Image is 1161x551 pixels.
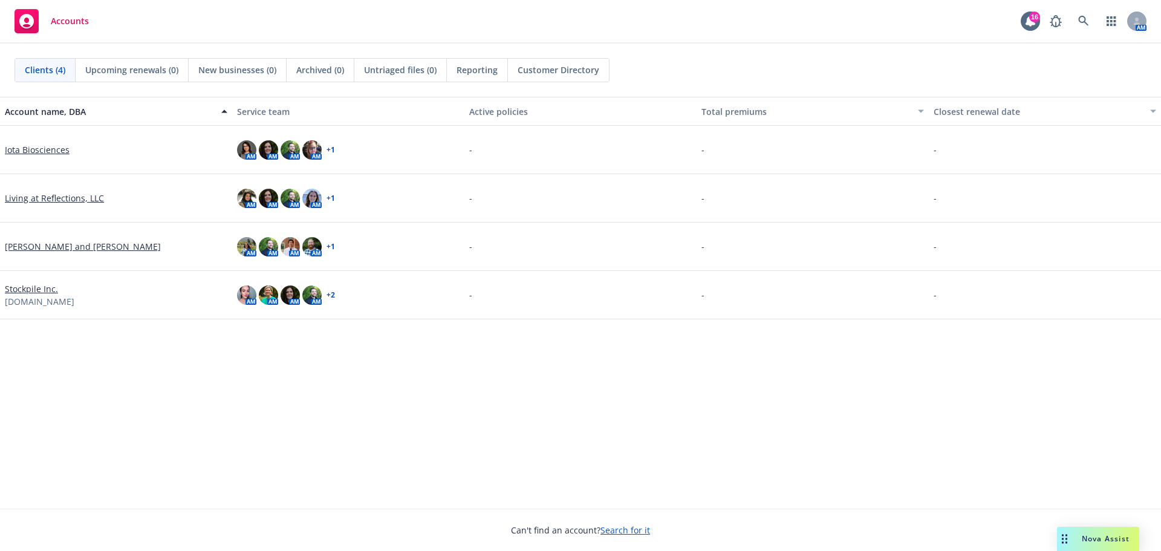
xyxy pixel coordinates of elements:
img: photo [302,237,322,256]
img: photo [281,285,300,305]
img: photo [259,285,278,305]
span: Reporting [457,64,498,76]
span: - [934,192,937,204]
a: Search for it [600,524,650,536]
img: photo [302,285,322,305]
span: Customer Directory [518,64,599,76]
div: Drag to move [1057,527,1072,551]
span: - [701,192,704,204]
span: New businesses (0) [198,64,276,76]
span: - [934,143,937,156]
a: + 2 [327,292,335,299]
img: photo [237,140,256,160]
span: [DOMAIN_NAME] [5,295,74,308]
img: photo [237,189,256,208]
span: - [701,143,704,156]
span: Accounts [51,16,89,26]
span: - [469,143,472,156]
img: photo [259,237,278,256]
button: Nova Assist [1057,527,1139,551]
div: Active policies [469,105,692,118]
img: photo [302,189,322,208]
span: Archived (0) [296,64,344,76]
span: Untriaged files (0) [364,64,437,76]
a: Stockpile Inc. [5,282,58,295]
div: 16 [1029,11,1040,22]
button: Total premiums [697,97,929,126]
img: photo [237,285,256,305]
span: Nova Assist [1082,533,1130,544]
span: - [469,289,472,301]
div: Account name, DBA [5,105,214,118]
a: + 1 [327,195,335,202]
a: [PERSON_NAME] and [PERSON_NAME] [5,240,161,253]
a: + 1 [327,146,335,154]
span: - [934,240,937,253]
span: - [934,289,937,301]
a: Accounts [10,4,94,38]
img: photo [281,140,300,160]
span: Upcoming renewals (0) [85,64,178,76]
span: - [469,192,472,204]
a: Switch app [1099,9,1124,33]
span: - [701,289,704,301]
div: Total premiums [701,105,911,118]
img: photo [237,237,256,256]
a: Report a Bug [1044,9,1068,33]
img: photo [281,237,300,256]
a: Search [1072,9,1096,33]
a: + 1 [327,243,335,250]
div: Service team [237,105,460,118]
div: Closest renewal date [934,105,1143,118]
button: Active policies [464,97,697,126]
button: Service team [232,97,464,126]
img: photo [259,189,278,208]
img: photo [281,189,300,208]
span: Can't find an account? [511,524,650,536]
span: - [469,240,472,253]
img: photo [302,140,322,160]
a: Living at Reflections, LLC [5,192,104,204]
span: Clients (4) [25,64,65,76]
a: Iota Biosciences [5,143,70,156]
span: - [701,240,704,253]
button: Closest renewal date [929,97,1161,126]
img: photo [259,140,278,160]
